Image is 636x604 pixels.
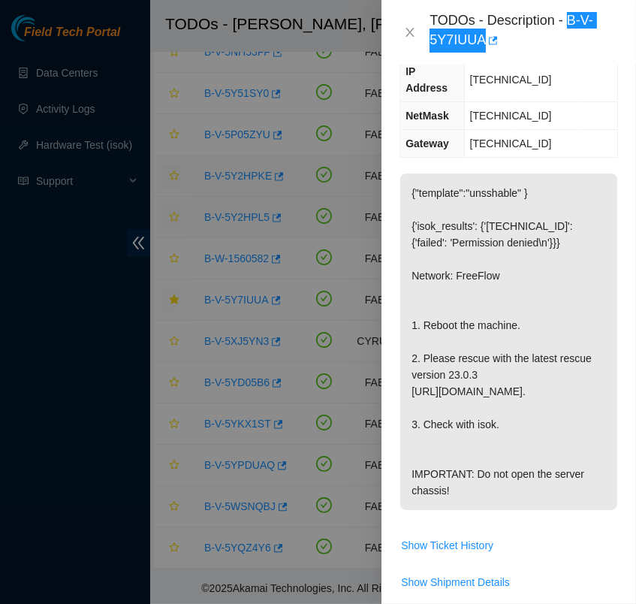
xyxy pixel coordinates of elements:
span: [TECHNICAL_ID] [470,137,552,149]
button: Show Shipment Details [400,570,511,594]
span: Show Ticket History [401,537,493,554]
span: [TECHNICAL_ID] [470,74,552,86]
span: Gateway [405,137,449,149]
div: TODOs - Description - B-V-5Y7IUUA [430,12,618,53]
p: {"template":"unsshable" } {'isok_results': {'[TECHNICAL_ID]': {'failed': 'Permission denied\n'}}}... [400,174,617,510]
button: Close [399,26,420,40]
span: NetMask [405,110,449,122]
span: [TECHNICAL_ID] [470,110,552,122]
button: Show Ticket History [400,533,494,557]
span: close [404,26,416,38]
span: IP Address [405,65,448,94]
span: Show Shipment Details [401,574,510,590]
